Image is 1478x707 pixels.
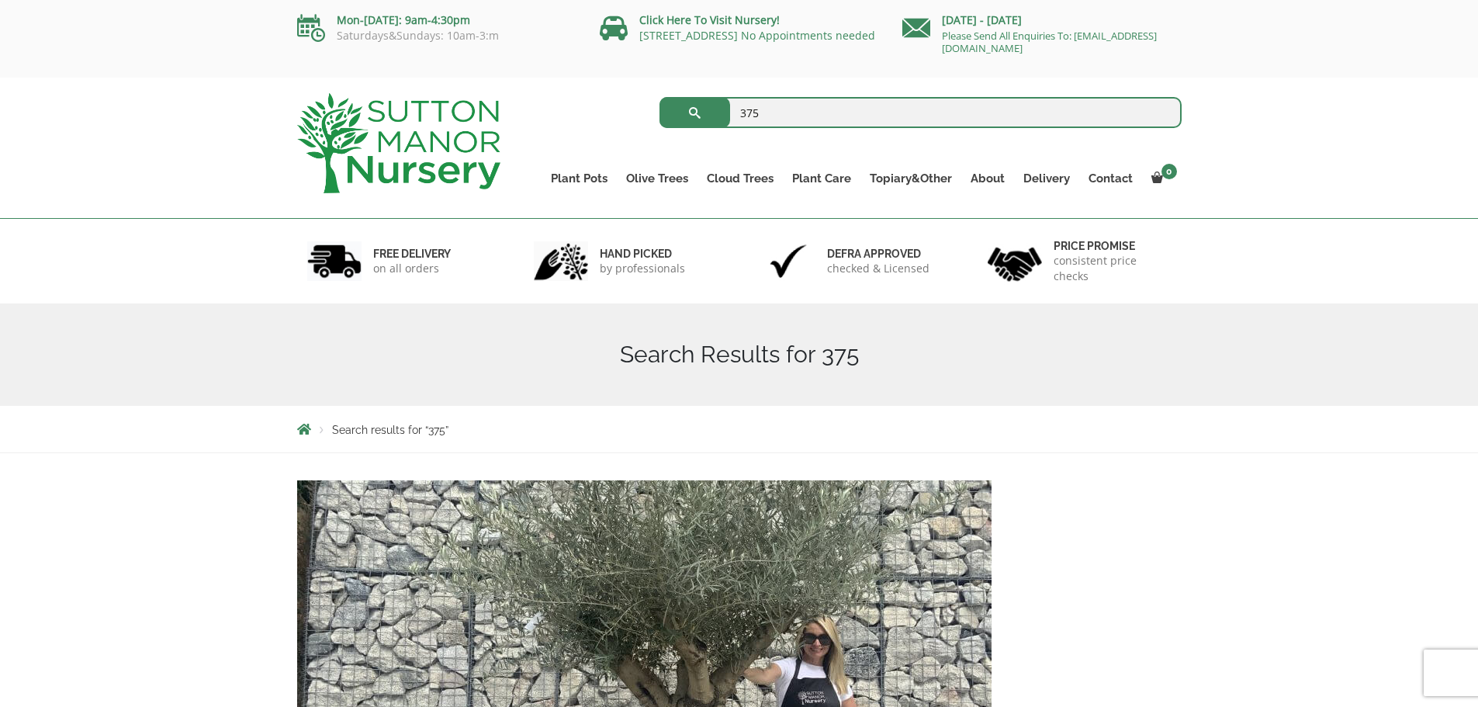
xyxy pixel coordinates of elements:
[297,341,1182,369] h1: Search Results for 375
[827,261,929,276] p: checked & Licensed
[988,237,1042,285] img: 4.jpg
[783,168,860,189] a: Plant Care
[639,12,780,27] a: Click Here To Visit Nursery!
[373,247,451,261] h6: FREE DELIVERY
[373,261,451,276] p: on all orders
[1054,239,1172,253] h6: Price promise
[1014,168,1079,189] a: Delivery
[297,11,576,29] p: Mon-[DATE]: 9am-4:30pm
[600,247,685,261] h6: hand picked
[639,28,875,43] a: [STREET_ADDRESS] No Appointments needed
[1054,253,1172,284] p: consistent price checks
[860,168,961,189] a: Topiary&Other
[534,241,588,281] img: 2.jpg
[942,29,1157,55] a: Please Send All Enquiries To: [EMAIL_ADDRESS][DOMAIN_NAME]
[307,241,362,281] img: 1.jpg
[297,93,500,193] img: logo
[297,423,1182,435] nav: Breadcrumbs
[297,29,576,42] p: Saturdays&Sundays: 10am-3:m
[600,261,685,276] p: by professionals
[332,424,448,436] span: Search results for “375”
[697,168,783,189] a: Cloud Trees
[1142,168,1182,189] a: 0
[961,168,1014,189] a: About
[659,97,1182,128] input: Search...
[542,168,617,189] a: Plant Pots
[297,639,992,653] a: Gnarled Multistem Olive Tree XL J375
[617,168,697,189] a: Olive Trees
[902,11,1182,29] p: [DATE] - [DATE]
[827,247,929,261] h6: Defra approved
[1161,164,1177,179] span: 0
[761,241,815,281] img: 3.jpg
[1079,168,1142,189] a: Contact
